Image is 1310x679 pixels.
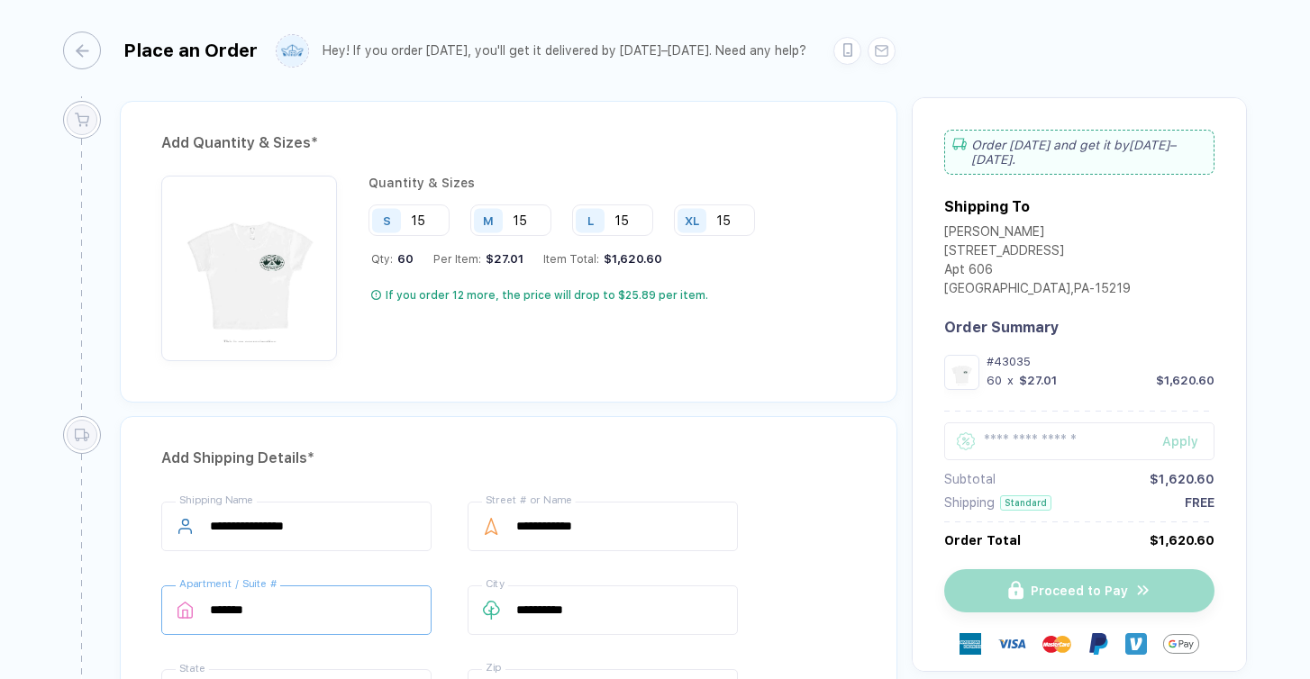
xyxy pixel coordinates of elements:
div: $27.01 [1019,374,1057,387]
div: [PERSON_NAME] [944,224,1131,243]
div: $27.01 [481,252,523,266]
div: $1,620.60 [599,252,662,266]
div: Item Total: [543,252,662,266]
div: Shipping To [944,198,1030,215]
div: Shipping [944,495,995,510]
img: GPay [1163,626,1199,662]
div: Order Summary [944,319,1214,336]
div: x [1005,374,1015,387]
div: Hey! If you order [DATE], you'll get it delivered by [DATE]–[DATE]. Need any help? [323,43,806,59]
div: $1,620.60 [1150,472,1214,486]
div: $1,620.60 [1156,374,1214,387]
img: 1753971631526kvyhl_nt_front.png [170,185,328,342]
img: master-card [1042,629,1071,658]
div: Place an Order [123,40,258,61]
div: Qty: [371,252,414,266]
div: Add Shipping Details [161,444,856,473]
div: Order [DATE] and get it by [DATE]–[DATE] . [944,130,1214,175]
span: 60 [393,252,414,266]
img: Venmo [1125,633,1147,655]
div: Apt 606 [944,262,1131,281]
div: Subtotal [944,472,996,486]
img: user profile [277,35,308,67]
div: 60 [987,374,1002,387]
div: Add Quantity & Sizes [161,129,856,158]
button: Apply [1140,422,1214,460]
div: [GEOGRAPHIC_DATA] , PA - 15219 [944,281,1131,300]
img: 1753971631526kvyhl_nt_front.png [949,359,975,385]
div: Apply [1162,434,1214,448]
div: XL [685,213,699,227]
div: Quantity & Sizes [368,176,769,190]
div: Per Item: [433,252,523,266]
img: visa [997,629,1026,658]
div: L [587,213,594,227]
div: #43035 [987,355,1214,368]
div: FREE [1185,495,1214,510]
div: If you order 12 more, the price will drop to $25.89 per item. [386,288,708,303]
div: $1,620.60 [1150,533,1214,548]
div: Order Total [944,533,1021,548]
img: express [960,633,981,655]
div: S [383,213,391,227]
div: Standard [1000,495,1051,511]
img: Paypal [1087,633,1109,655]
div: M [483,213,494,227]
div: [STREET_ADDRESS] [944,243,1131,262]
